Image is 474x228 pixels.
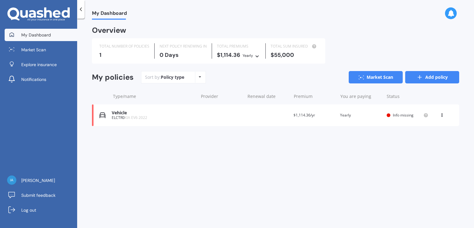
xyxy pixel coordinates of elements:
div: NEXT POLICY RENEWING IN [160,43,207,49]
a: Explore insurance [5,58,77,71]
div: Overview [92,27,126,33]
span: Explore insurance [21,61,57,68]
div: Renewal date [247,93,289,99]
a: My Dashboard [5,29,77,41]
div: My policies [92,73,134,82]
span: Log out [21,207,36,213]
div: Sort by: [145,74,184,80]
div: 1 [99,52,149,58]
div: $55,000 [271,52,318,58]
div: 0 Days [160,52,207,58]
span: My Dashboard [21,32,51,38]
div: Premium [294,93,335,99]
div: Vehicle [112,110,195,116]
span: KIA EV6 2022 [125,115,147,120]
img: Vehicle [99,112,106,118]
span: Info missing [393,112,414,118]
a: Market Scan [349,71,403,83]
div: Provider [201,93,243,99]
img: 5a09f2657f1c1506188683bf3db45c2e [7,175,16,185]
a: Submit feedback [5,189,77,201]
a: [PERSON_NAME] [5,174,77,187]
a: Market Scan [5,44,77,56]
span: My Dashboard [92,10,127,19]
div: You are paying [340,93,382,99]
span: Notifications [21,76,46,82]
div: TOTAL SUM INSURED [271,43,318,49]
div: Yearly [243,53,253,59]
div: TOTAL PREMIUMS [217,43,260,49]
a: Add policy [405,71,459,83]
span: [PERSON_NAME] [21,177,55,184]
div: $1,114.36 [217,52,260,59]
a: Log out [5,204,77,216]
div: Status [387,93,428,99]
div: TOTAL NUMBER OF POLICIES [99,43,149,49]
span: Market Scan [21,47,46,53]
div: Policy type [161,74,184,80]
span: $1,114.36/yr [293,112,315,118]
span: Submit feedback [21,192,56,198]
div: ELCTR0 [112,116,195,120]
a: Notifications [5,73,77,86]
div: Type/name [113,93,196,99]
div: Yearly [340,112,382,118]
